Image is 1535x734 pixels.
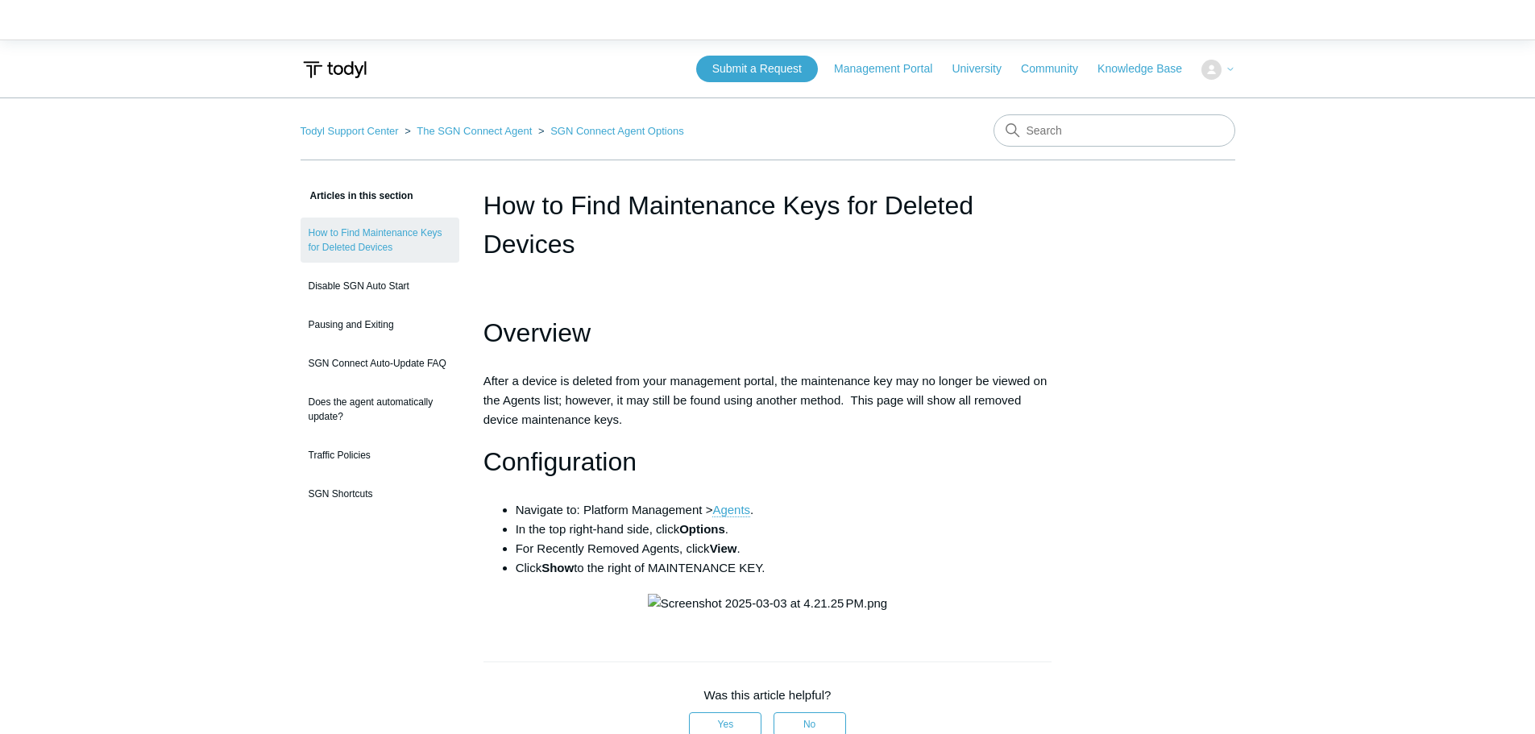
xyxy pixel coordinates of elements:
[516,558,1052,578] li: Click to the right of MAINTENANCE KEY.
[952,60,1017,77] a: University
[516,500,1052,520] li: Navigate to: Platform Management > .
[712,503,750,517] a: Agents
[516,539,1052,558] li: For Recently Removed Agents, click .
[648,594,887,613] img: Screenshot 2025-03-03 at 4.21.25 PM.png
[301,125,399,137] a: Todyl Support Center
[401,125,535,137] li: The SGN Connect Agent
[535,125,684,137] li: SGN Connect Agent Options
[301,479,459,509] a: SGN Shortcuts
[1097,60,1198,77] a: Knowledge Base
[301,387,459,432] a: Does the agent automatically update?
[550,125,683,137] a: SGN Connect Agent Options
[301,55,369,85] img: Todyl Support Center Help Center home page
[301,271,459,301] a: Disable SGN Auto Start
[1021,60,1094,77] a: Community
[710,541,737,555] strong: View
[994,114,1235,147] input: Search
[301,218,459,263] a: How to Find Maintenance Keys for Deleted Devices
[417,125,532,137] a: The SGN Connect Agent
[483,371,1052,429] p: After a device is deleted from your management portal, the maintenance key may no longer be viewe...
[301,348,459,379] a: SGN Connect Auto-Update FAQ
[483,442,1052,483] h1: Configuration
[541,561,574,574] strong: Show
[483,313,1052,354] h1: Overview
[301,440,459,471] a: Traffic Policies
[301,190,413,201] span: Articles in this section
[483,186,1052,263] h1: How to Find Maintenance Keys for Deleted Devices
[679,522,725,536] strong: Options
[516,520,1052,539] li: In the top right-hand side, click .
[301,309,459,340] a: Pausing and Exiting
[301,125,402,137] li: Todyl Support Center
[704,688,832,702] span: Was this article helpful?
[696,56,818,82] a: Submit a Request
[834,60,948,77] a: Management Portal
